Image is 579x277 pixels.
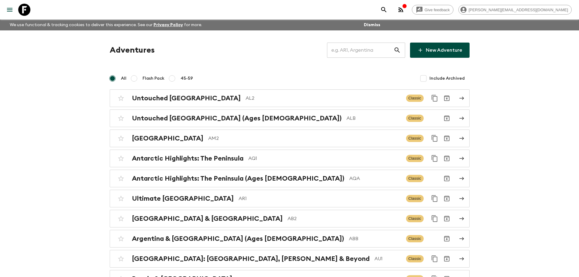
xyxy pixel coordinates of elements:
button: Duplicate for 45-59 [429,213,441,225]
h2: Antarctic Highlights: The Peninsula [132,154,243,162]
a: [GEOGRAPHIC_DATA] & [GEOGRAPHIC_DATA]AB2ClassicDuplicate for 45-59Archive [110,210,470,227]
p: We use functional & tracking cookies to deliver this experience. See our for more. [7,19,205,30]
span: Classic [406,175,424,182]
button: Duplicate for 45-59 [429,92,441,104]
h2: Untouched [GEOGRAPHIC_DATA] [132,94,241,102]
button: Dismiss [362,21,382,29]
span: Classic [406,155,424,162]
button: Archive [441,192,453,205]
a: Argentina & [GEOGRAPHIC_DATA] (Ages [DEMOGRAPHIC_DATA])ABBClassicArchive [110,230,470,248]
span: Classic [406,195,424,202]
button: Archive [441,152,453,164]
span: Classic [406,235,424,242]
button: search adventures [378,4,390,16]
a: Antarctic Highlights: The PeninsulaAQ1ClassicDuplicate for 45-59Archive [110,150,470,167]
h2: Argentina & [GEOGRAPHIC_DATA] (Ages [DEMOGRAPHIC_DATA]) [132,235,344,243]
input: e.g. AR1, Argentina [327,42,394,59]
a: Antarctic Highlights: The Peninsula (Ages [DEMOGRAPHIC_DATA])AQAClassicArchive [110,170,470,187]
span: Classic [406,215,424,222]
a: Untouched [GEOGRAPHIC_DATA]AL2ClassicDuplicate for 45-59Archive [110,89,470,107]
button: Archive [441,92,453,104]
button: Archive [441,233,453,245]
div: [PERSON_NAME][EMAIL_ADDRESS][DOMAIN_NAME] [458,5,572,15]
a: Ultimate [GEOGRAPHIC_DATA]AR1ClassicDuplicate for 45-59Archive [110,190,470,207]
button: Archive [441,253,453,265]
button: Archive [441,132,453,144]
span: Classic [406,255,424,262]
p: AQ1 [248,155,401,162]
p: AB2 [288,215,401,222]
a: New Adventure [410,43,470,58]
button: Duplicate for 45-59 [429,192,441,205]
a: [GEOGRAPHIC_DATA]: [GEOGRAPHIC_DATA], [PERSON_NAME] & BeyondAU1ClassicDuplicate for 45-59Archive [110,250,470,268]
a: [GEOGRAPHIC_DATA]AM2ClassicDuplicate for 45-59Archive [110,130,470,147]
h2: Ultimate [GEOGRAPHIC_DATA] [132,195,234,203]
h2: [GEOGRAPHIC_DATA]: [GEOGRAPHIC_DATA], [PERSON_NAME] & Beyond [132,255,370,263]
span: Classic [406,95,424,102]
button: Duplicate for 45-59 [429,132,441,144]
p: ABB [349,235,401,242]
span: Give feedback [421,8,453,12]
span: [PERSON_NAME][EMAIL_ADDRESS][DOMAIN_NAME] [465,8,571,12]
h2: Untouched [GEOGRAPHIC_DATA] (Ages [DEMOGRAPHIC_DATA]) [132,114,342,122]
a: Untouched [GEOGRAPHIC_DATA] (Ages [DEMOGRAPHIC_DATA])ALBClassicArchive [110,109,470,127]
button: menu [4,4,16,16]
span: Classic [406,115,424,122]
button: Duplicate for 45-59 [429,152,441,164]
span: 45-59 [181,75,193,81]
p: AR1 [239,195,401,202]
button: Archive [441,112,453,124]
h1: Adventures [110,44,155,56]
p: AU1 [374,255,401,262]
p: AQA [349,175,401,182]
p: ALB [346,115,401,122]
span: Classic [406,135,424,142]
span: Flash Pack [143,75,164,81]
a: Give feedback [412,5,453,15]
h2: [GEOGRAPHIC_DATA] [132,134,203,142]
h2: Antarctic Highlights: The Peninsula (Ages [DEMOGRAPHIC_DATA]) [132,175,344,182]
h2: [GEOGRAPHIC_DATA] & [GEOGRAPHIC_DATA] [132,215,283,223]
p: AM2 [208,135,401,142]
button: Archive [441,213,453,225]
span: Include Archived [429,75,465,81]
button: Archive [441,172,453,185]
span: All [121,75,126,81]
a: Privacy Policy [153,23,183,27]
button: Duplicate for 45-59 [429,253,441,265]
p: AL2 [246,95,401,102]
